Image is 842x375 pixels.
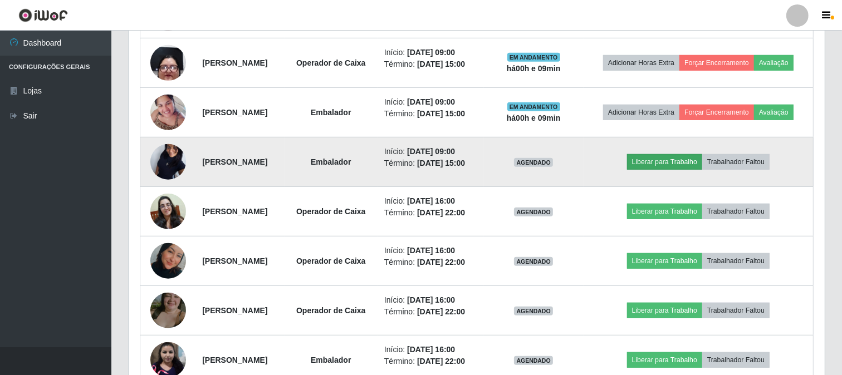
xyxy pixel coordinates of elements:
button: Avaliação [754,105,794,120]
time: [DATE] 22:00 [417,357,465,366]
button: Trabalhador Faltou [702,352,770,368]
button: Forçar Encerramento [679,105,754,120]
strong: [PERSON_NAME] [202,256,267,265]
strong: Embalador [311,356,351,364]
strong: Operador de Caixa [296,207,366,216]
li: Início: [384,47,477,58]
strong: [PERSON_NAME] [202,108,267,117]
button: Trabalhador Faltou [702,204,770,219]
li: Início: [384,146,477,157]
time: [DATE] 09:00 [407,97,455,106]
li: Início: [384,294,477,306]
span: AGENDADO [514,356,553,365]
li: Início: [384,195,477,207]
img: 1754064940964.jpeg [150,194,186,229]
time: [DATE] 22:00 [417,208,465,217]
li: Término: [384,356,477,367]
li: Início: [384,96,477,108]
li: Término: [384,108,477,120]
strong: [PERSON_NAME] [202,157,267,166]
button: Liberar para Trabalho [627,204,702,219]
time: [DATE] 16:00 [407,246,455,255]
li: Início: [384,344,477,356]
time: [DATE] 15:00 [417,159,465,167]
button: Trabalhador Faltou [702,253,770,269]
time: [DATE] 16:00 [407,295,455,304]
button: Liberar para Trabalho [627,154,702,170]
time: [DATE] 16:00 [407,345,455,354]
time: [DATE] 15:00 [417,60,465,68]
span: AGENDADO [514,307,553,315]
strong: Operador de Caixa [296,58,366,67]
strong: [PERSON_NAME] [202,58,267,67]
li: Término: [384,58,477,70]
span: EM ANDAMENTO [507,102,560,111]
button: Adicionar Horas Extra [603,105,679,120]
span: AGENDADO [514,208,553,216]
time: [DATE] 09:00 [407,48,455,57]
time: [DATE] 09:00 [407,147,455,156]
span: AGENDADO [514,257,553,266]
span: AGENDADO [514,158,553,167]
time: [DATE] 15:00 [417,109,465,118]
time: [DATE] 22:00 [417,307,465,316]
time: [DATE] 22:00 [417,258,465,267]
li: Término: [384,306,477,318]
img: CoreUI Logo [18,8,68,22]
button: Liberar para Trabalho [627,303,702,318]
li: Término: [384,256,477,268]
strong: há 00 h e 09 min [507,114,561,122]
li: Término: [384,157,477,169]
strong: [PERSON_NAME] [202,356,267,364]
button: Liberar para Trabalho [627,253,702,269]
button: Liberar para Trabalho [627,352,702,368]
strong: Embalador [311,157,351,166]
button: Adicionar Horas Extra [603,55,679,71]
strong: Operador de Caixa [296,256,366,265]
button: Trabalhador Faltou [702,154,770,170]
img: 1739783005889.jpeg [150,234,186,288]
img: 1748467830576.jpeg [150,23,186,102]
time: [DATE] 16:00 [407,196,455,205]
strong: [PERSON_NAME] [202,306,267,315]
strong: Operador de Caixa [296,306,366,315]
span: EM ANDAMENTO [507,53,560,62]
img: 1737811794614.jpeg [150,279,186,342]
img: 1742948591558.jpeg [150,122,186,201]
button: Trabalhador Faltou [702,303,770,318]
button: Avaliação [754,55,794,71]
li: Início: [384,245,477,256]
strong: há 00 h e 09 min [507,64,561,73]
button: Forçar Encerramento [679,55,754,71]
strong: [PERSON_NAME] [202,207,267,216]
li: Término: [384,207,477,219]
img: 1729599385947.jpeg [150,88,186,136]
strong: Embalador [311,108,351,117]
